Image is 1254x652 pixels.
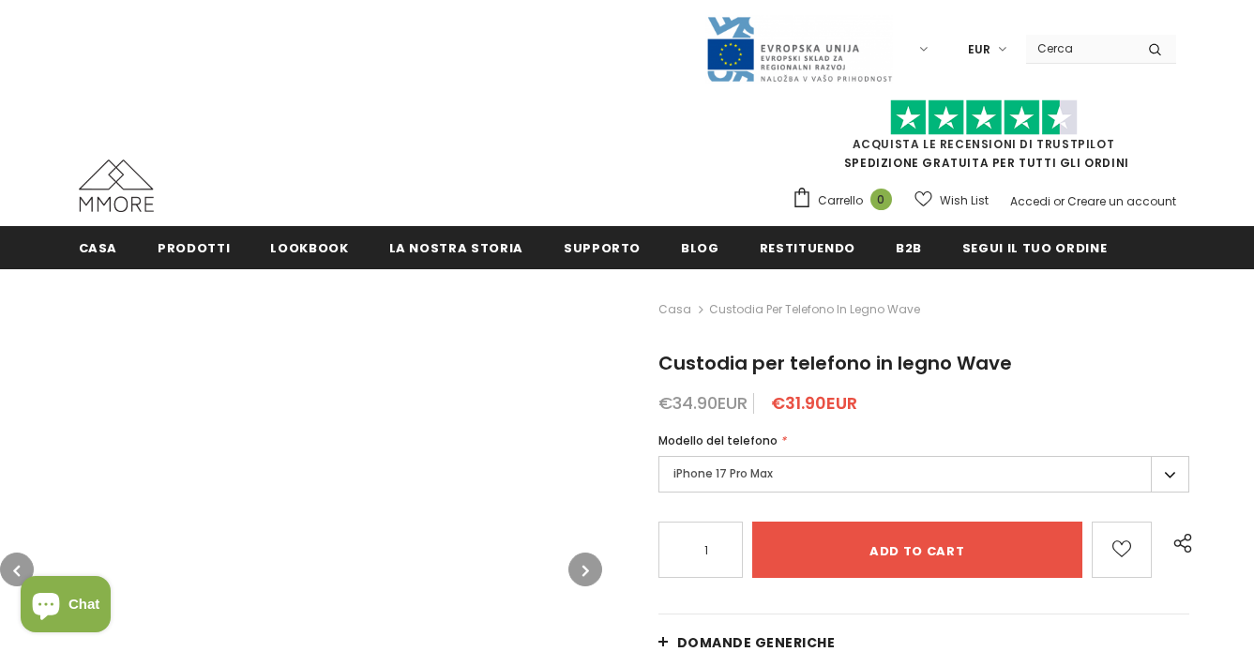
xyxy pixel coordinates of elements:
span: supporto [564,239,641,257]
span: Custodia per telefono in legno Wave [658,350,1012,376]
inbox-online-store-chat: Shopify online store chat [15,576,116,637]
span: Carrello [818,191,863,210]
span: EUR [968,40,990,59]
a: Restituendo [760,226,855,268]
span: 0 [870,189,892,210]
a: Lookbook [270,226,348,268]
span: La nostra storia [389,239,523,257]
span: Casa [79,239,118,257]
span: Custodia per telefono in legno Wave [709,298,920,321]
a: La nostra storia [389,226,523,268]
span: Lookbook [270,239,348,257]
a: supporto [564,226,641,268]
a: Carrello 0 [792,187,901,215]
span: or [1053,193,1065,209]
img: Javni Razpis [705,15,893,83]
span: Domande generiche [677,633,836,652]
span: B2B [896,239,922,257]
a: Javni Razpis [705,40,893,56]
a: Casa [658,298,691,321]
a: Casa [79,226,118,268]
a: Wish List [914,184,989,217]
span: Wish List [940,191,989,210]
a: Accedi [1010,193,1050,209]
span: Modello del telefono [658,432,778,448]
img: Casi MMORE [79,159,154,212]
a: B2B [896,226,922,268]
span: Restituendo [760,239,855,257]
span: €31.90EUR [771,391,857,415]
span: Prodotti [158,239,230,257]
a: Segui il tuo ordine [962,226,1107,268]
a: Acquista le recensioni di TrustPilot [853,136,1115,152]
span: SPEDIZIONE GRATUITA PER TUTTI GLI ORDINI [792,108,1176,171]
label: iPhone 17 Pro Max [658,456,1190,493]
a: Blog [681,226,719,268]
input: Search Site [1026,35,1134,62]
a: Creare un account [1067,193,1176,209]
img: Fidati di Pilot Stars [890,99,1078,136]
input: Add to cart [752,522,1082,578]
span: Blog [681,239,719,257]
a: Prodotti [158,226,230,268]
span: Segui il tuo ordine [962,239,1107,257]
span: €34.90EUR [658,391,748,415]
